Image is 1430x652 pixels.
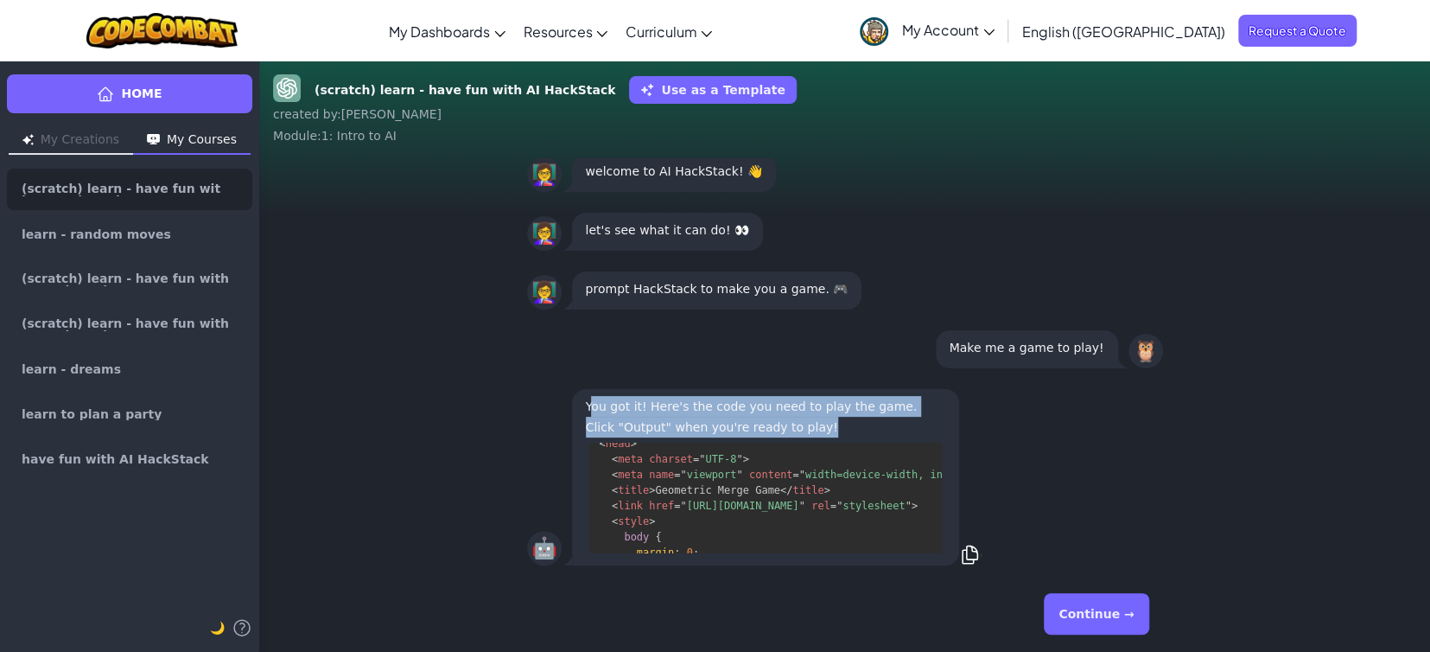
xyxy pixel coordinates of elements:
img: GPT-4 [273,74,301,102]
span: = [830,500,836,512]
span: English ([GEOGRAPHIC_DATA]) [1022,22,1225,41]
span: UTF-8 [705,453,736,465]
div: 🦉 [1128,334,1163,368]
span: > [631,438,637,450]
span: style [618,515,649,527]
span: rel [811,500,830,512]
button: My Creations [9,127,133,155]
div: 👩‍🏫 [527,216,562,251]
span: stylesheet [842,500,905,512]
a: (scratch) learn - have fun with AI HackStack [7,169,252,210]
span: title [793,484,824,496]
span: learn - random moves [22,228,171,240]
a: English ([GEOGRAPHIC_DATA]) [1014,8,1234,54]
span: title [618,484,649,496]
span: = [793,469,799,481]
span: charset [649,453,693,465]
span: </ [780,484,792,496]
span: margin [637,547,674,559]
span: = [693,453,699,465]
span: viewport [687,469,737,481]
a: Request a Quote [1238,15,1357,47]
span: created by : [PERSON_NAME] [273,107,442,121]
span: > [912,500,918,512]
span: ; [693,547,699,559]
p: welcome to AI HackStack! 👋 [586,161,762,182]
a: have fun with AI HackStack [7,438,252,480]
span: Home [121,85,162,103]
span: name [649,469,674,481]
span: learn - dreams [22,363,121,375]
a: My Account [851,3,1003,58]
span: (scratch) learn - have fun with AI HackStack [22,182,224,196]
span: = [674,469,680,481]
span: (scratch) learn - have fun with AI HackStack [22,317,238,331]
span: 🌙 [210,621,225,635]
span: Geometric Merge Game [656,484,781,496]
a: learn to plan a party [7,393,252,435]
img: CodeCombat logo [86,13,238,48]
a: Curriculum [616,8,721,54]
span: " [737,453,743,465]
span: < [600,438,606,450]
span: > [649,484,655,496]
span: meta [618,469,643,481]
span: " [836,500,842,512]
button: Use as a Template [629,76,796,104]
span: learn to plan a party [22,408,162,420]
button: Continue → [1044,593,1148,635]
span: href [649,500,674,512]
span: width=device-width, initial-scale=1.0 [805,469,1036,481]
span: { [656,531,662,543]
span: " [699,453,705,465]
span: " [680,500,686,512]
a: (scratch) learn - have fun with AI HackStack [7,304,252,345]
span: Curriculum [625,22,696,41]
span: < [612,469,618,481]
span: > [824,484,830,496]
a: My Dashboards [380,8,514,54]
span: " [737,469,743,481]
a: Resources [514,8,616,54]
strong: (scratch) learn - have fun with AI HackStack [315,81,615,99]
span: body [624,531,649,543]
p: You got it! Here's the code you need to play the game. Click "Output" when you're ready to play! [586,396,945,438]
span: 0 [687,547,693,559]
span: " [680,469,686,481]
span: = [674,500,680,512]
div: 👩‍🏫 [527,157,562,192]
span: < [612,515,618,527]
img: Icon [22,134,34,145]
p: Make me a game to play! [950,337,1104,358]
span: " [799,469,805,481]
span: content [749,469,793,481]
p: let's see what it can do! 👀 [586,220,749,240]
button: 🌙 [210,617,225,638]
a: Home [7,74,252,113]
span: link [618,500,643,512]
span: < [612,500,618,512]
span: " [799,500,805,512]
div: 👩‍🏫 [527,275,562,310]
span: meta [618,453,643,465]
a: (scratch) learn - have fun with AI HackStack [7,259,252,300]
span: My Dashboards [389,22,490,41]
span: My Account [902,21,995,39]
img: avatar [860,17,888,46]
span: [URL][DOMAIN_NAME] [687,500,799,512]
span: < [612,453,618,465]
span: head [606,438,631,450]
span: Resources [523,22,592,41]
p: prompt HackStack to make you a game. 🎮 [586,278,848,299]
a: learn - random moves [7,214,252,255]
span: " [906,500,912,512]
button: My Courses [133,127,251,155]
div: 🤖 [527,531,562,566]
span: < [612,484,618,496]
img: Icon [147,134,160,145]
span: > [649,515,655,527]
span: : [674,547,680,559]
a: learn - dreams [7,348,252,390]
